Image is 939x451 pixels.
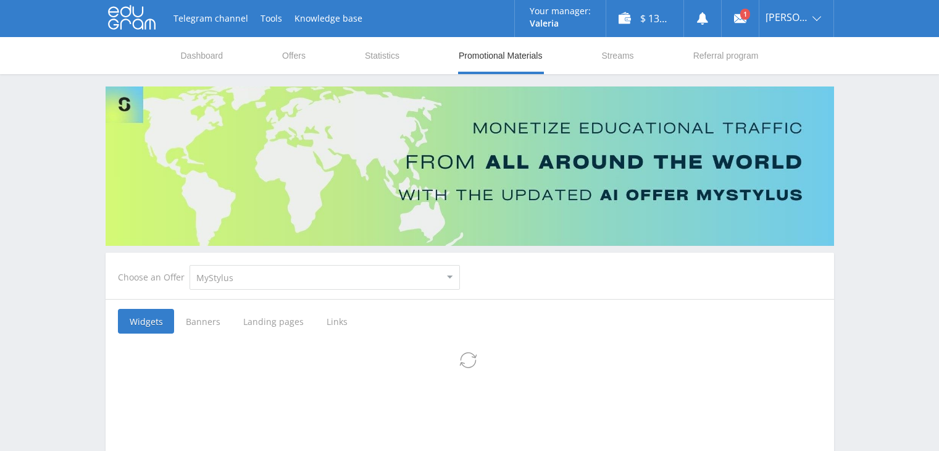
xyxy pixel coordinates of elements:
div: Choose an Offer [118,272,190,282]
span: Banners [174,309,232,334]
span: Landing pages [232,309,315,334]
a: Referral program [692,37,760,74]
img: Banner [106,86,834,246]
a: Streams [600,37,635,74]
span: Widgets [118,309,174,334]
p: Your manager: [530,6,591,16]
a: Promotional Materials [457,37,543,74]
span: Links [315,309,359,334]
span: [PERSON_NAME] [766,12,809,22]
a: Dashboard [180,37,225,74]
a: Statistics [364,37,401,74]
a: Offers [281,37,307,74]
p: Valeria [530,19,591,28]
